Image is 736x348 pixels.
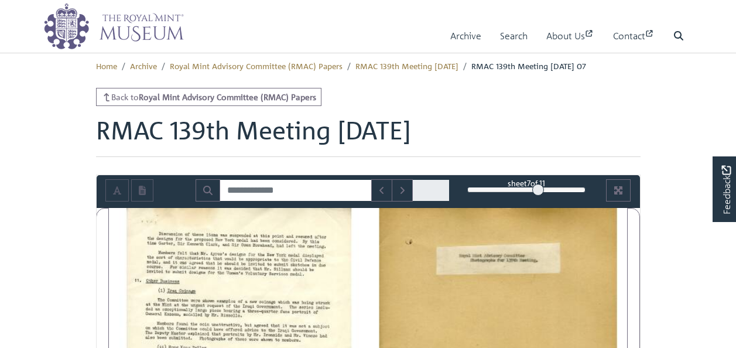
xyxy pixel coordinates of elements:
a: Would you like to provide feedback? [713,156,736,222]
a: RMAC 139th Meeting [DATE] [355,60,458,71]
a: Archive [130,60,157,71]
a: About Us [546,19,594,53]
span: Feedback [719,166,733,214]
input: Search for [220,179,372,202]
a: Royal Mint Advisory Committee (RMAC) Papers [170,60,343,71]
a: Archive [450,19,481,53]
a: Home [96,60,117,71]
span: 7 [527,178,530,188]
strong: Royal Mint Advisory Committee (RMAC) Papers [139,91,316,102]
a: Back toRoyal Mint Advisory Committee (RMAC) Papers [96,88,322,106]
button: Search [196,179,220,202]
button: Previous Match [371,179,392,202]
button: Full screen mode [606,179,631,202]
img: logo_wide.png [43,3,184,50]
h1: RMAC 139th Meeting [DATE] [96,115,641,156]
a: Search [500,19,528,53]
button: Next Match [392,179,413,202]
span: RMAC 139th Meeting [DATE] 07 [471,60,586,71]
a: Contact [613,19,655,53]
button: Open transcription window [131,179,153,202]
div: sheet of 11 [467,178,586,189]
button: Toggle text selection (Alt+T) [105,179,129,202]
